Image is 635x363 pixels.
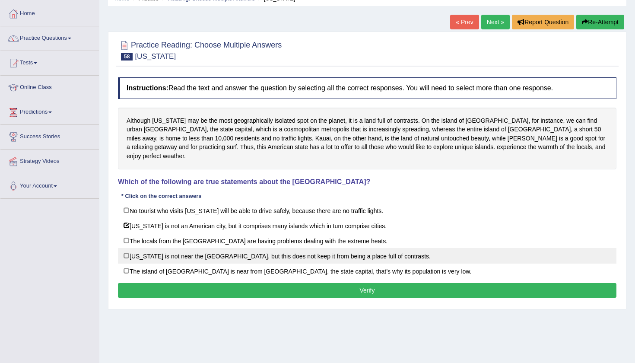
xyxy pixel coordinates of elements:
[118,263,616,279] label: The island of [GEOGRAPHIC_DATA] is near from [GEOGRAPHIC_DATA], the state capital, that’s why its...
[118,178,616,186] h4: Which of the following are true statements about the [GEOGRAPHIC_DATA]?
[118,39,282,60] h2: Practice Reading: Choose Multiple Answers
[118,283,616,298] button: Verify
[576,15,624,29] button: Re-Attempt
[512,15,574,29] button: Report Question
[135,52,176,60] small: [US_STATE]
[118,218,616,233] label: [US_STATE] is not an American city, but it comprises many islands which in turn comprise cities.
[118,77,616,99] h4: Read the text and answer the question by selecting all the correct responses. You will need to se...
[0,51,99,73] a: Tests
[0,2,99,23] a: Home
[127,84,168,92] b: Instructions:
[0,76,99,97] a: Online Class
[0,174,99,196] a: Your Account
[118,248,616,264] label: [US_STATE] is not near the [GEOGRAPHIC_DATA], but this does not keep it from being a place full o...
[118,233,616,248] label: The locals from the [GEOGRAPHIC_DATA] are having problems dealing with the extreme heats.
[0,26,99,48] a: Practice Questions
[118,203,616,218] label: No tourist who visits [US_STATE] will be able to drive safely, because there are no traffic lights.
[118,108,616,169] div: Although [US_STATE] may be the most geographically isolated spot on the planet, it is a land full...
[0,125,99,146] a: Success Stories
[481,15,510,29] a: Next »
[0,150,99,171] a: Strategy Videos
[121,53,133,60] span: 58
[450,15,479,29] a: « Prev
[118,192,205,200] div: * Click on the correct answers
[0,100,99,122] a: Predictions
